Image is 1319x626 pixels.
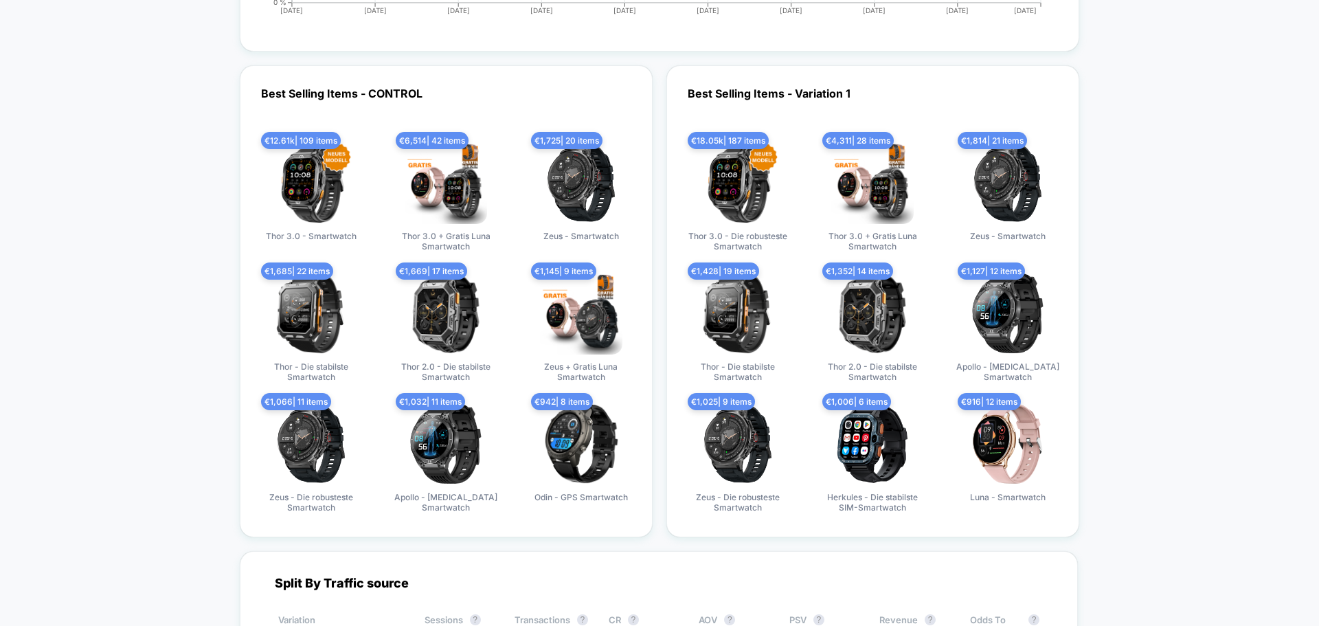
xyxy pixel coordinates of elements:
button: ? [577,614,588,625]
span: Thor 3.0 + Gratis Luna Smartwatch [394,231,497,251]
span: Apollo - [MEDICAL_DATA] Smartwatch [394,492,497,513]
span: Zeus - Die robusteste Smartwatch [260,492,363,513]
span: Zeus - Smartwatch [543,231,619,241]
span: € 1,352 | 14 items [822,262,893,280]
img: produt [540,272,622,355]
tspan: [DATE] [530,6,553,14]
span: Herkules - Die stabilste SIM-Smartwatch [821,492,924,513]
img: produt [405,272,487,355]
span: Odin - GPS Smartwatch [534,492,628,502]
img: produt [270,403,352,485]
button: ? [925,614,936,625]
img: produt [831,403,914,485]
span: € 1,066 | 11 items [261,393,331,410]
img: produt [697,403,779,485]
img: produt [967,142,1049,224]
span: € 942 | 8 items [531,393,593,410]
span: € 1,127 | 12 items [958,262,1025,280]
span: € 1,685 | 22 items [261,262,333,280]
tspan: [DATE] [363,6,386,14]
span: Thor 3.0 + Gratis Luna Smartwatch [821,231,924,251]
span: Zeus - Die robusteste Smartwatch [686,492,789,513]
span: Thor - Die stabilste Smartwatch [260,361,363,382]
span: Thor 3.0 - Die robusteste Smartwatch [686,231,789,251]
button: ? [1028,614,1039,625]
img: produt [967,272,1049,355]
img: produt [540,403,622,485]
img: produt [270,272,352,355]
tspan: [DATE] [697,6,719,14]
button: ? [724,614,735,625]
span: € 1,025 | 9 items [688,393,755,410]
span: € 1,669 | 17 items [396,262,467,280]
img: produt [967,403,1049,485]
span: Apollo - [MEDICAL_DATA] Smartwatch [956,361,1059,382]
img: produt [405,403,487,485]
tspan: [DATE] [280,6,303,14]
tspan: [DATE] [613,6,636,14]
img: produt [540,142,622,224]
span: € 1,006 | 6 items [822,393,891,410]
span: Luna - Smartwatch [970,492,1046,502]
span: Zeus + Gratis Luna Smartwatch [530,361,633,382]
img: produt [405,142,487,224]
tspan: [DATE] [864,6,886,14]
span: € 1,428 | 19 items [688,262,759,280]
span: € 1,032 | 11 items [396,393,465,410]
img: produt [831,272,914,355]
span: € 1,814 | 21 items [958,132,1027,149]
button: ? [470,614,481,625]
tspan: [DATE] [447,6,469,14]
tspan: [DATE] [1014,6,1037,14]
span: € 916 | 12 items [958,393,1021,410]
span: Zeus - Smartwatch [970,231,1046,241]
img: produt [270,142,352,224]
span: € 18.05k | 187 items [688,132,769,149]
span: € 4,311 | 28 items [822,132,894,149]
span: Thor 3.0 - Smartwatch [266,231,357,241]
span: € 1,145 | 9 items [531,262,596,280]
button: ? [813,614,824,625]
span: Thor 2.0 - Die stabilste Smartwatch [394,361,497,382]
div: Split By Traffic source [264,576,1053,590]
img: produt [697,272,779,355]
span: € 6,514 | 42 items [396,132,469,149]
span: € 1,725 | 20 items [531,132,602,149]
span: € 12.61k | 109 items [261,132,341,149]
button: ? [628,614,639,625]
tspan: [DATE] [780,6,802,14]
span: Thor 2.0 - Die stabilste Smartwatch [821,361,924,382]
img: produt [697,142,779,224]
tspan: [DATE] [947,6,969,14]
span: Thor - Die stabilste Smartwatch [686,361,789,382]
img: produt [831,142,914,224]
